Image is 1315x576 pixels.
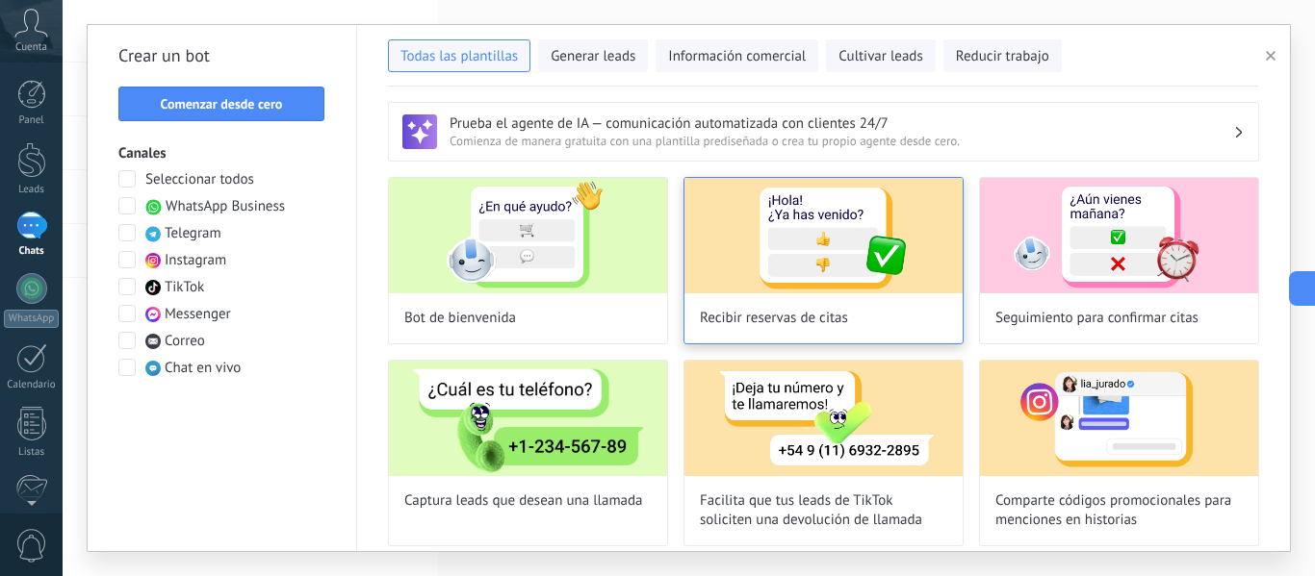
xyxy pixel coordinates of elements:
[4,184,60,196] div: Leads
[684,178,963,293] img: Recibir reservas de citas
[161,97,283,111] span: Comenzar desde cero
[551,47,635,66] span: Generar leads
[956,47,1049,66] span: Reducir trabajo
[668,47,806,66] span: Información comercial
[980,361,1258,476] img: Comparte códigos promocionales para menciones en historias
[4,310,59,328] div: WhatsApp
[700,309,848,328] span: Recibir reservas de citas
[400,47,518,66] span: Todas las plantillas
[995,491,1243,530] span: Comparte códigos promocionales para menciones en historias
[166,197,285,216] span: WhatsApp Business
[388,39,530,72] button: Todas las plantillas
[4,245,60,258] div: Chats
[165,305,231,324] span: Messenger
[118,87,324,121] button: Comenzar desde cero
[826,39,935,72] button: Cultivar leads
[684,361,963,476] img: Facilita que tus leads de TikTok soliciten una devolución de llamada
[838,47,922,66] span: Cultivar leads
[404,309,516,328] span: Bot de bienvenida
[165,224,221,243] span: Telegram
[118,144,325,163] h3: Canales
[995,309,1199,328] span: Seguimiento para confirmar citas
[15,41,47,54] span: Cuenta
[145,170,254,189] span: Seleccionar todos
[450,114,1233,133] h3: Prueba el agente de IA — comunicación automatizada con clientes 24/7
[943,39,1062,72] button: Reducir trabajo
[165,359,241,378] span: Chat en vivo
[165,251,226,270] span: Instagram
[389,361,667,476] img: Captura leads que desean una llamada
[450,133,1233,149] span: Comienza de manera gratuita con una plantilla prediseñada o crea tu propio agente desde cero.
[165,332,205,351] span: Correo
[700,491,947,530] span: Facilita que tus leads de TikTok soliciten una devolución de llamada
[404,491,643,511] span: Captura leads que desean una llamada
[4,379,60,391] div: Calendario
[118,40,325,71] h2: Crear un bot
[656,39,818,72] button: Información comercial
[4,114,60,127] div: Panel
[980,178,1258,293] img: Seguimiento para confirmar citas
[538,39,648,72] button: Generar leads
[165,278,204,297] span: TikTok
[4,446,60,459] div: Listas
[389,178,667,293] img: Bot de bienvenida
